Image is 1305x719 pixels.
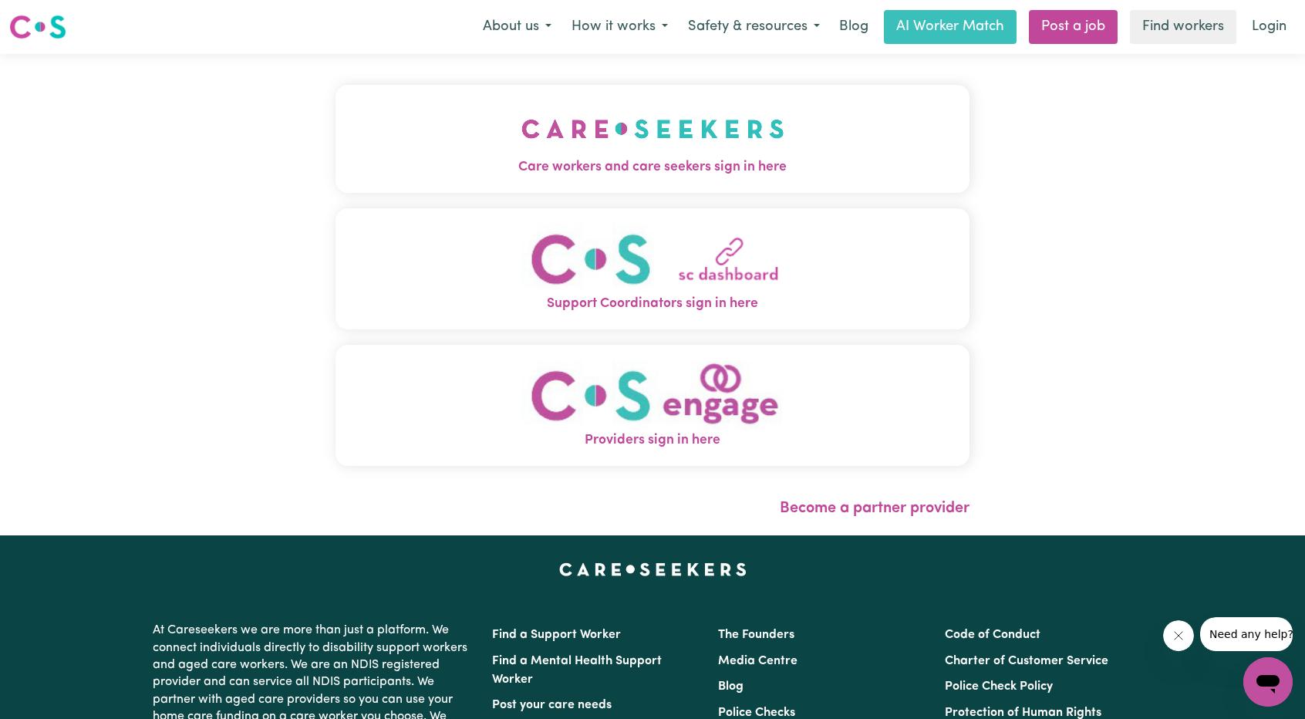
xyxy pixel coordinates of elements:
[945,629,1040,641] a: Code of Conduct
[9,11,93,23] span: Need any help?
[1243,657,1293,707] iframe: Button to launch messaging window
[678,11,830,43] button: Safety & resources
[1163,620,1194,651] iframe: Close message
[336,430,969,451] span: Providers sign in here
[492,655,662,686] a: Find a Mental Health Support Worker
[1243,10,1296,44] a: Login
[945,680,1053,693] a: Police Check Policy
[336,294,969,314] span: Support Coordinators sign in here
[1029,10,1118,44] a: Post a job
[9,13,66,41] img: Careseekers logo
[561,11,678,43] button: How it works
[718,655,797,667] a: Media Centre
[718,680,744,693] a: Blog
[780,501,969,516] a: Become a partner provider
[336,157,969,177] span: Care workers and care seekers sign in here
[336,345,969,466] button: Providers sign in here
[9,9,66,45] a: Careseekers logo
[492,629,621,641] a: Find a Support Worker
[718,707,795,719] a: Police Checks
[1130,10,1236,44] a: Find workers
[559,563,747,576] a: Careseekers home page
[945,655,1108,667] a: Charter of Customer Service
[718,629,794,641] a: The Founders
[884,10,1017,44] a: AI Worker Match
[336,208,969,329] button: Support Coordinators sign in here
[945,707,1101,719] a: Protection of Human Rights
[492,699,612,711] a: Post your care needs
[473,11,561,43] button: About us
[1200,617,1293,651] iframe: Message from company
[336,85,969,193] button: Care workers and care seekers sign in here
[830,10,878,44] a: Blog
